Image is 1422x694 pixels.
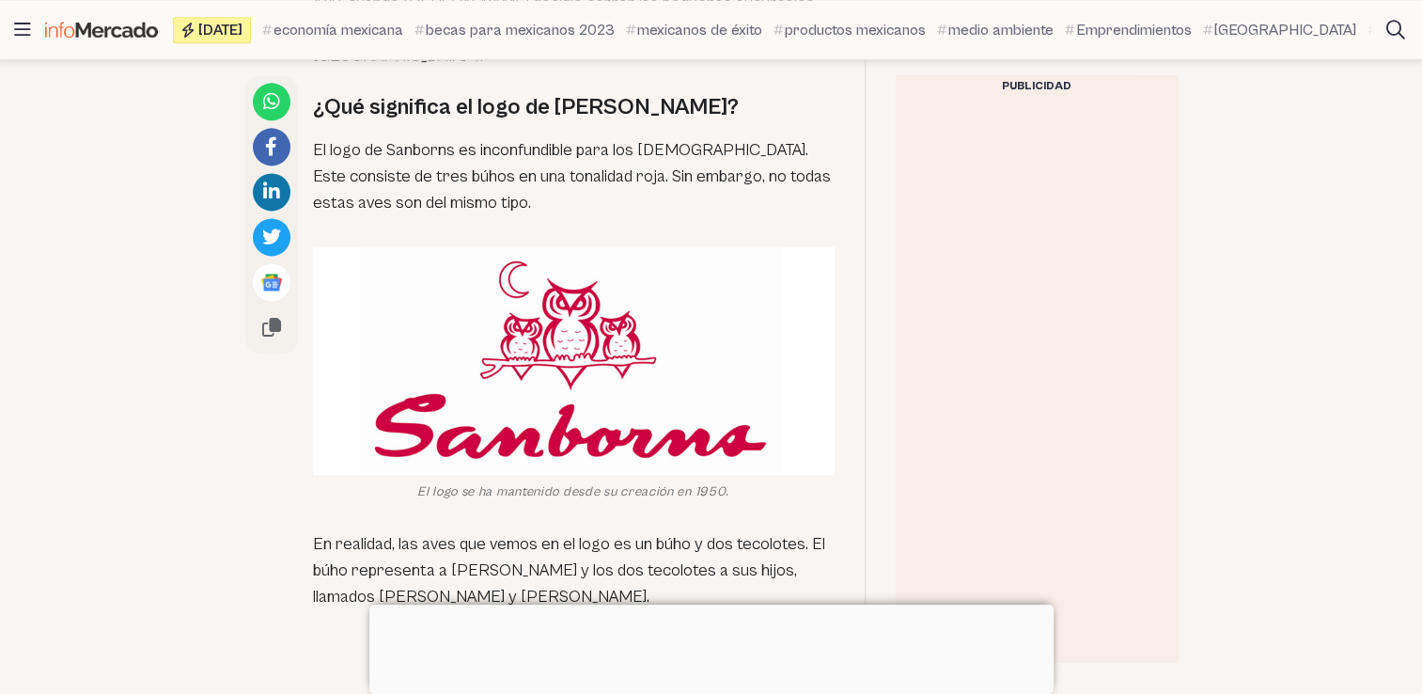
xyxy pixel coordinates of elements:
[1203,19,1356,41] a: [GEOGRAPHIC_DATA]
[1065,19,1192,41] a: Emprendimientos
[896,75,1178,98] div: Publicidad
[1214,19,1356,41] span: [GEOGRAPHIC_DATA]
[260,271,283,293] img: Google News logo
[774,19,926,41] a: productos mexicanos
[1076,19,1192,41] span: Emprendimientos
[369,605,1054,689] iframe: Advertisement
[637,19,762,41] span: mexicanos de éxito
[785,19,926,41] span: productos mexicanos
[948,19,1054,41] span: medio ambiente
[414,19,615,41] a: becas para mexicanos 2023
[313,137,835,216] p: El logo de Sanborns es inconfundible para los [DEMOGRAPHIC_DATA]. Este consiste de tres búhos en ...
[45,22,158,38] img: Infomercado México logo
[273,19,403,41] span: economía mexicana
[313,482,835,501] figcaption: El logo se ha mantenido desde su creación en 1950.
[626,19,762,41] a: mexicanos de éxito
[426,19,615,41] span: becas para mexicanos 2023
[198,23,242,38] span: [DATE]
[313,92,835,122] h2: ¿Qué significa el logo de [PERSON_NAME]?
[896,98,1178,662] iframe: Advertisement
[313,531,835,610] p: En realidad, las aves que vemos en el logo es un búho y dos tecolotes. El búho representa a [PERS...
[262,19,403,41] a: economía mexicana
[937,19,1054,41] a: medio ambiente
